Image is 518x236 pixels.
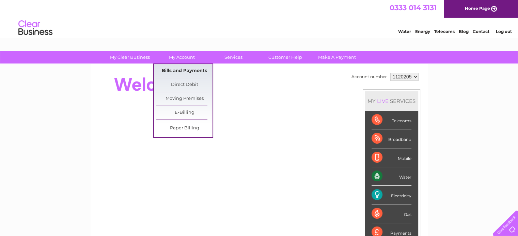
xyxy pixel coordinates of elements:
div: Electricity [372,186,411,204]
a: Make A Payment [309,51,365,63]
div: LIVE [376,98,390,104]
a: Moving Premises [156,92,213,106]
a: Services [205,51,262,63]
a: Paper Billing [156,122,213,135]
a: Customer Help [257,51,313,63]
a: Log out [496,29,512,34]
div: Gas [372,204,411,223]
a: My Clear Business [102,51,158,63]
a: Energy [415,29,430,34]
div: Mobile [372,148,411,167]
a: E-Billing [156,106,213,120]
td: Account number [350,71,389,83]
div: Telecoms [372,111,411,129]
img: logo.png [18,18,53,38]
a: Blog [459,29,469,34]
div: Clear Business is a trading name of Verastar Limited (registered in [GEOGRAPHIC_DATA] No. 3667643... [98,4,420,33]
a: Contact [473,29,489,34]
div: Water [372,167,411,186]
a: Water [398,29,411,34]
a: 0333 014 3131 [390,3,437,12]
a: Bills and Payments [156,64,213,78]
a: My Account [154,51,210,63]
a: Telecoms [434,29,455,34]
div: Broadband [372,129,411,148]
a: Direct Debit [156,78,213,92]
div: MY SERVICES [365,91,418,111]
